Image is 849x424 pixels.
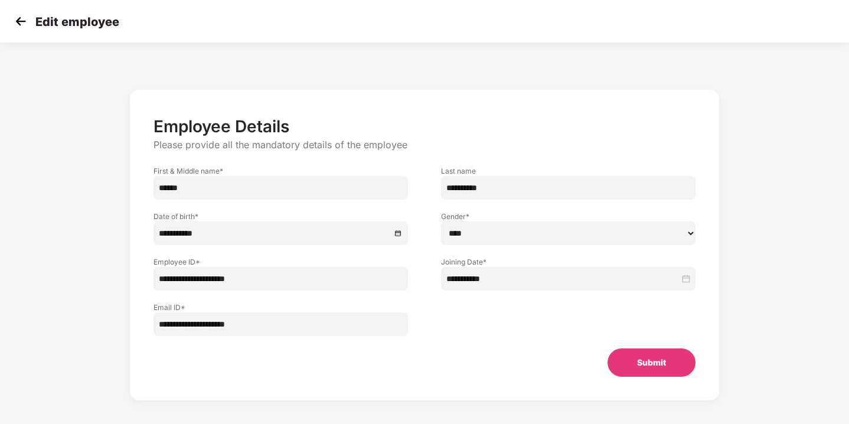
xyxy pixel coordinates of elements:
label: Email ID [154,302,408,312]
label: Joining Date [441,257,695,267]
img: svg+xml;base64,PHN2ZyB4bWxucz0iaHR0cDovL3d3dy53My5vcmcvMjAwMC9zdmciIHdpZHRoPSIzMCIgaGVpZ2h0PSIzMC... [12,12,30,30]
label: Date of birth [154,211,408,221]
label: Employee ID [154,257,408,267]
label: First & Middle name [154,166,408,176]
p: Please provide all the mandatory details of the employee [154,139,696,151]
p: Employee Details [154,116,696,136]
label: Last name [441,166,695,176]
p: Edit employee [35,15,119,29]
label: Gender [441,211,695,221]
button: Submit [608,348,695,377]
